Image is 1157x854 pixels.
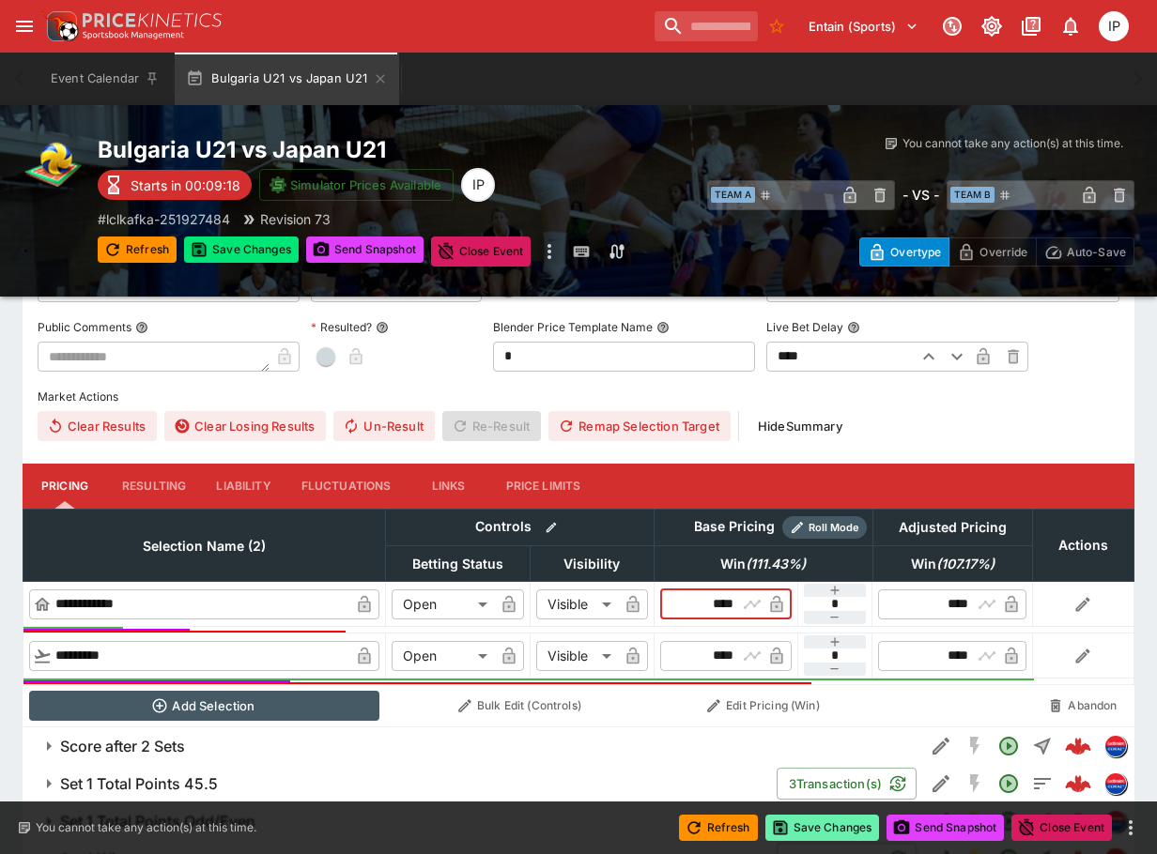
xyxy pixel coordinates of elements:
[539,515,563,540] button: Bulk edit
[29,691,380,721] button: Add Selection
[1011,815,1112,841] button: Close Event
[98,135,702,164] h2: Copy To Clipboard
[38,383,1119,411] label: Market Actions
[1065,733,1091,759] img: logo-cerberus--red.svg
[1065,733,1091,759] div: e7e9abdb-1695-4408-b133-632121e06a47
[1065,770,1091,797] img: logo-cerberus--red.svg
[38,319,131,335] p: Public Comments
[1065,770,1091,797] div: 7b62c132-6a37-49b0-9f09-6be28794a3ed
[23,135,83,195] img: volleyball.png
[107,464,201,509] button: Resulting
[260,209,331,229] p: Revision 73
[797,11,930,41] button: Select Tenant
[407,464,491,509] button: Links
[122,535,286,557] span: Selection Name (2)
[1104,735,1127,757] div: lclkafka
[1105,773,1126,794] img: lclkafka
[992,729,1026,763] button: Open
[491,464,596,509] button: Price Limits
[686,515,782,539] div: Base Pricing
[847,321,860,334] button: Live Bet Delay
[60,737,185,756] h6: Score after 2 Sets
[38,411,157,441] button: Clear Results
[949,237,1036,267] button: Override
[1119,816,1142,839] button: more
[392,553,524,575] span: Betting Status
[1105,736,1126,756] img: lclkafka
[782,516,867,539] div: Show/hide Price Roll mode configuration.
[23,464,107,509] button: Pricing
[60,774,218,794] h6: Set 1 Total Points 45.5
[936,553,995,575] em: ( 107.17 %)
[890,242,941,262] p: Overtype
[83,13,222,27] img: PriceKinetics
[872,509,1032,545] th: Adjusted Pricing
[98,209,230,229] p: Copy To Clipboard
[902,185,939,205] h6: - VS -
[333,411,434,441] button: Un-Result
[1054,9,1088,43] button: Notifications
[711,187,755,203] span: Team A
[442,411,541,441] span: Re-Result
[1067,242,1126,262] p: Auto-Save
[766,319,843,335] p: Live Bet Delay
[135,321,148,334] button: Public Comments
[8,9,41,43] button: open drawer
[980,242,1027,262] p: Override
[679,815,758,841] button: Refresh
[1093,6,1134,47] button: Isaac Plummer
[997,735,1020,757] svg: Open
[1026,767,1059,801] button: Totals
[747,411,854,441] button: HideSummary
[431,236,532,267] button: Close Event
[543,553,640,575] span: Visibility
[975,9,1009,43] button: Toggle light/dark mode
[958,767,992,801] button: SGM Disabled
[890,553,1015,575] span: Win(107.17%)
[859,237,1134,267] div: Start From
[83,31,184,39] img: Sportsbook Management
[887,815,1004,841] button: Send Snapshot
[184,236,299,263] button: Save Changes
[41,8,79,45] img: PriceKinetics Logo
[392,641,494,671] div: Open
[36,819,256,836] p: You cannot take any action(s) at this time.
[39,53,171,105] button: Event Calendar
[924,729,958,763] button: Edit Detail
[493,319,653,335] p: Blender Price Template Name
[656,321,670,334] button: Blender Price Template Name
[700,553,826,575] span: Win(111.43%)
[1104,772,1127,795] div: lclkafka
[391,691,648,721] button: Bulk Edit (Controls)
[548,411,731,441] button: Remap Selection Target
[762,11,792,41] button: No Bookmarks
[746,553,806,575] em: ( 111.43 %)
[859,237,949,267] button: Overtype
[392,589,494,619] div: Open
[175,53,399,105] button: Bulgaria U21 vs Japan U21
[536,641,618,671] div: Visible
[131,175,240,195] p: Starts in 00:09:18
[1026,729,1059,763] button: Straight
[765,815,880,841] button: Save Changes
[958,729,992,763] button: SGM Disabled
[1059,765,1097,802] a: 7b62c132-6a37-49b0-9f09-6be28794a3ed
[306,236,424,263] button: Send Snapshot
[201,464,285,509] button: Liability
[1059,727,1097,765] a: e7e9abdb-1695-4408-b133-632121e06a47
[23,727,924,765] button: Score after 2 Sets
[777,768,917,800] button: 3Transaction(s)
[164,411,326,441] button: Clear Losing Results
[286,464,407,509] button: Fluctuations
[659,691,867,721] button: Edit Pricing (Win)
[376,321,389,334] button: Resulted?
[655,11,758,41] input: search
[1014,9,1048,43] button: Documentation
[1099,11,1129,41] div: Isaac Plummer
[461,168,495,202] div: Isaac Plummer
[385,509,654,545] th: Controls
[538,236,561,267] button: more
[311,319,372,335] p: Resulted?
[997,772,1020,795] svg: Open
